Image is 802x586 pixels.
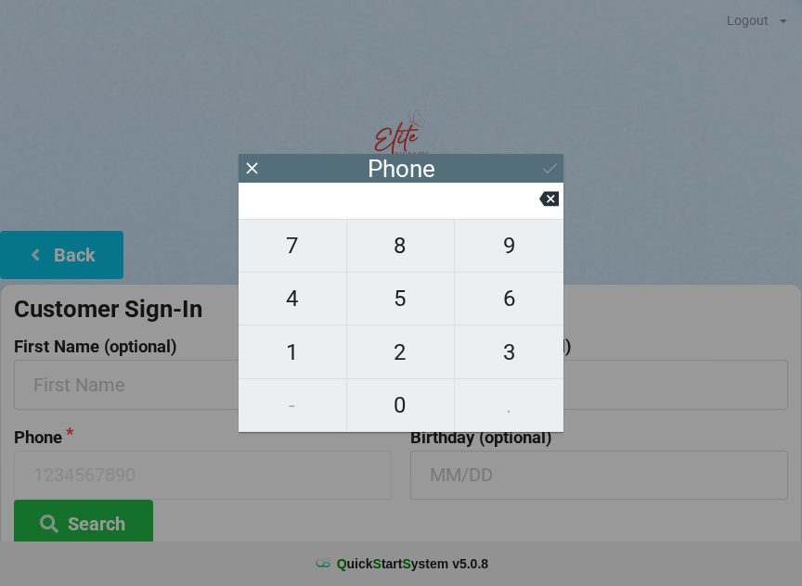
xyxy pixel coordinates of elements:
[455,273,563,325] button: 6
[347,333,455,372] span: 2
[368,159,435,178] div: Phone
[347,279,455,318] span: 5
[239,279,346,318] span: 4
[455,226,563,265] span: 9
[455,219,563,273] button: 9
[455,333,563,372] span: 3
[347,386,455,425] span: 0
[239,219,347,273] button: 7
[455,325,563,378] button: 3
[239,226,346,265] span: 7
[239,273,347,325] button: 4
[347,226,455,265] span: 8
[239,333,346,372] span: 1
[239,325,347,378] button: 1
[347,379,456,432] button: 0
[455,279,563,318] span: 6
[347,273,456,325] button: 5
[347,325,456,378] button: 2
[347,219,456,273] button: 8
